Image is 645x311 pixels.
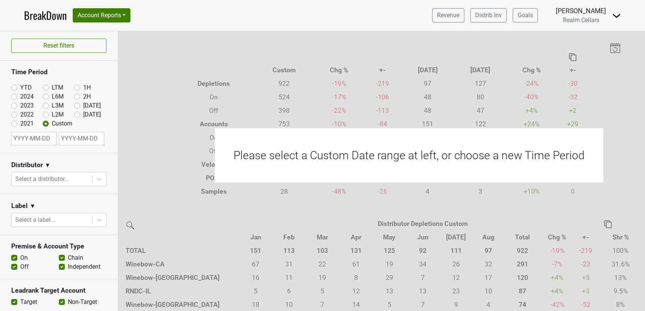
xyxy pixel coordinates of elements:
[20,298,37,307] label: Target
[83,92,91,101] label: 2H
[59,132,104,145] input: YYYY-MM-DD
[73,8,130,22] button: Account Reports
[432,8,464,22] a: Revenue
[20,110,34,119] label: 2022
[612,11,621,20] img: Dropdown Menu
[20,83,32,92] label: YTD
[20,119,34,128] label: 2021
[470,8,507,22] a: Distrib Inv
[68,298,97,307] label: Non-Target
[52,110,64,119] label: L2M
[11,39,106,53] button: Reset filters
[563,16,599,24] span: Realm Cellars
[11,132,57,145] input: YYYY-MM-DD
[11,68,106,76] h3: Time Period
[52,101,64,110] label: L3M
[83,101,101,110] label: [DATE]
[83,110,101,119] label: [DATE]
[68,262,100,271] label: Independent
[11,202,28,210] h3: Label
[45,161,51,170] span: ▼
[11,242,106,250] h3: Premise & Account Type
[11,161,43,169] h3: Distributor
[20,101,34,110] label: 2023
[20,262,29,271] label: Off
[83,83,91,92] label: 1H
[513,8,538,22] a: Goals
[11,287,106,295] h3: Leadrank Target Account
[20,253,28,262] label: On
[215,128,603,182] div: Please select a Custom Date range at left, or choose a new Time Period
[24,7,67,23] a: BreakDown
[30,202,36,211] span: ▼
[52,83,63,92] label: LTM
[52,92,64,101] label: L6M
[52,119,72,128] label: Custom
[556,6,606,16] div: [PERSON_NAME]
[68,253,83,262] label: Chain
[20,92,34,101] label: 2024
